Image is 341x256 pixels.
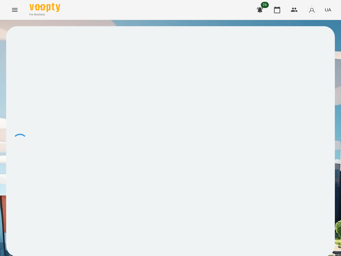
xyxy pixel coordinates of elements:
img: Voopty Logo [29,3,60,12]
img: avatar_s.png [308,6,316,14]
span: For Business [29,13,60,17]
button: UA [322,4,334,15]
span: UA [325,6,331,13]
span: 26 [261,2,269,8]
button: Menu [7,2,22,17]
